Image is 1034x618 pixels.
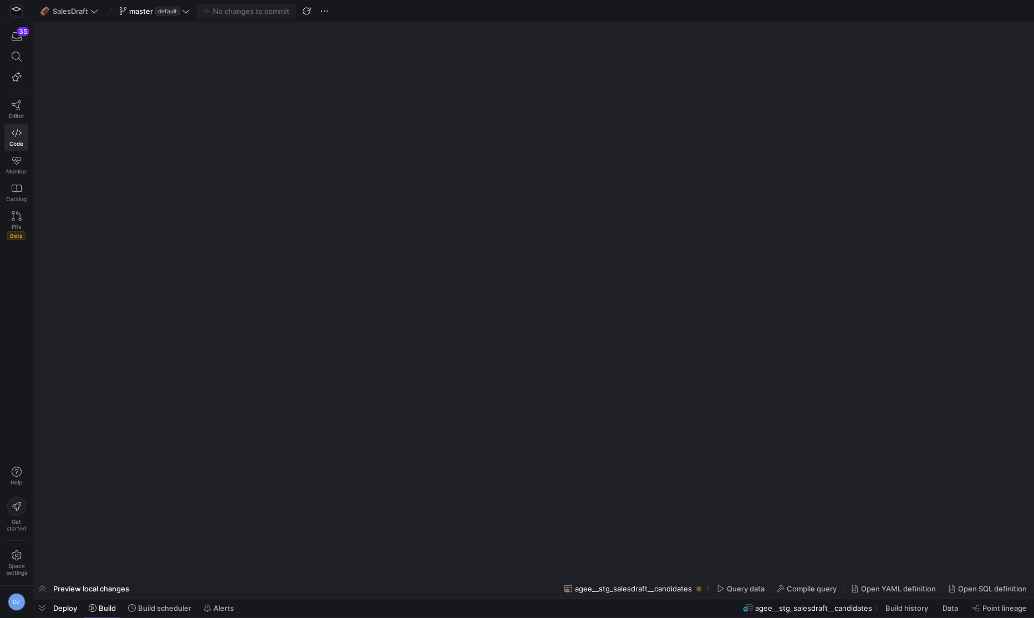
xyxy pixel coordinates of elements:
button: 🏈SalesDraft [38,4,101,18]
span: agee__stg_salesdraft__candidates [575,584,692,593]
div: DZ [8,593,26,611]
span: Get started [7,518,26,532]
button: Open YAML definition [846,579,941,598]
span: Space settings [6,563,27,576]
button: 35 [4,27,28,47]
span: default [155,7,180,16]
span: master [129,7,153,16]
span: agee__stg_salesdraft__candidates [755,604,872,612]
button: Build [84,599,121,617]
button: Alerts [198,599,239,617]
span: Open YAML definition [861,584,936,593]
span: Code [9,140,23,147]
span: 🏈 [40,7,48,15]
div: 35 [17,27,29,36]
span: Build [99,604,116,612]
button: Query data [712,579,770,598]
a: Spacesettings [4,545,28,581]
a: Editor [4,96,28,124]
span: Deploy [53,604,77,612]
button: Build scheduler [123,599,196,617]
a: Code [4,124,28,151]
button: Help [4,462,28,491]
span: Alerts [213,604,234,612]
span: Editor [9,113,24,119]
span: Beta [7,231,26,240]
span: Open SQL definition [958,584,1027,593]
span: Query data [727,584,765,593]
span: Build scheduler [138,604,191,612]
a: https://storage.googleapis.com/y42-prod-data-exchange/images/Yf2Qvegn13xqq0DljGMI0l8d5Zqtiw36EXr8... [4,2,28,21]
img: https://storage.googleapis.com/y42-prod-data-exchange/images/Yf2Qvegn13xqq0DljGMI0l8d5Zqtiw36EXr8... [11,6,22,17]
span: PRs [12,223,21,230]
span: Data [943,604,958,612]
button: DZ [4,590,28,614]
button: masterdefault [116,4,192,18]
button: Data [938,599,965,617]
a: Catalog [4,179,28,207]
span: Monitor [6,168,27,175]
span: SalesDraft [53,7,88,16]
button: Getstarted [4,493,28,536]
span: Help [9,479,23,486]
span: Point lineage [982,604,1027,612]
button: Build history [880,599,935,617]
span: Compile query [787,584,837,593]
button: Compile query [772,579,842,598]
button: Point lineage [967,599,1032,617]
a: Monitor [4,151,28,179]
span: Build history [885,604,928,612]
span: Catalog [6,196,27,202]
button: Open SQL definition [943,579,1032,598]
span: Preview local changes [53,584,129,593]
a: PRsBeta [4,207,28,244]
